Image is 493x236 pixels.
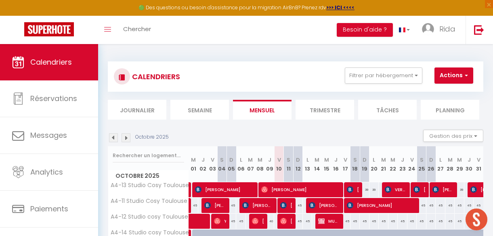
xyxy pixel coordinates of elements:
[252,213,264,229] span: [PERSON_NAME] Ml
[109,182,189,188] span: A4-13 Studio Cosy Toulouse
[381,156,386,164] abbr: M
[474,198,483,213] div: 45
[240,156,242,164] abbr: L
[429,156,433,164] abbr: D
[303,146,313,182] th: 13
[350,214,360,229] div: 45
[326,4,355,11] a: >>> ICI <<<<
[379,214,388,229] div: 45
[201,156,205,164] abbr: J
[30,130,67,140] span: Messages
[217,146,227,182] th: 04
[477,156,480,164] abbr: V
[407,214,417,229] div: 45
[135,133,169,141] p: Octobre 2025
[455,146,464,182] th: 29
[130,67,180,86] h3: CALENDRIERS
[436,198,445,213] div: 45
[373,156,375,164] abbr: L
[445,146,455,182] th: 28
[341,146,350,182] th: 17
[280,213,293,229] span: [PERSON_NAME]
[246,146,256,182] th: 07
[360,214,369,229] div: 45
[220,156,224,164] abbr: S
[204,198,226,213] span: [PERSON_NAME]
[265,214,275,229] div: 40
[255,146,265,182] th: 08
[265,146,275,182] th: 09
[284,146,294,182] th: 11
[117,16,157,44] a: Chercher
[369,214,379,229] div: 45
[248,156,253,164] abbr: M
[432,182,454,197] span: [PERSON_NAME]
[468,156,471,164] abbr: J
[170,100,229,120] li: Semaine
[401,156,404,164] abbr: J
[358,100,417,120] li: Tâches
[227,146,237,182] th: 05
[274,146,284,182] th: 10
[474,146,483,182] th: 31
[303,214,313,229] div: 45
[417,146,426,182] th: 25
[345,67,422,84] button: Filtrer par hébergement
[30,204,68,214] span: Paiements
[268,156,271,164] abbr: J
[236,214,246,229] div: 45
[390,156,395,164] abbr: M
[426,198,436,213] div: 45
[242,198,273,213] span: [PERSON_NAME]
[293,214,303,229] div: 45
[398,146,407,182] th: 23
[422,23,434,35] img: ...
[261,182,339,197] span: [PERSON_NAME]
[287,156,290,164] abbr: S
[439,24,455,34] span: Rida
[341,214,350,229] div: 45
[439,156,442,164] abbr: L
[426,214,436,229] div: 45
[30,167,63,177] span: Analytics
[30,57,72,67] span: Calendriers
[388,214,398,229] div: 45
[108,100,166,120] li: Journalier
[208,146,218,182] th: 03
[385,182,407,197] span: VERQUIERE [PERSON_NAME]
[108,170,189,182] span: Octobre 2025
[426,146,436,182] th: 26
[306,156,309,164] abbr: L
[315,156,319,164] abbr: M
[236,146,246,182] th: 06
[360,146,369,182] th: 19
[353,156,357,164] abbr: S
[416,16,466,44] a: ... Rida
[233,100,292,120] li: Mensuel
[123,25,151,33] span: Chercher
[280,198,293,213] span: [PERSON_NAME]
[474,25,484,35] img: logout
[369,146,379,182] th: 20
[417,198,426,213] div: 45
[312,146,322,182] th: 14
[296,156,300,164] abbr: D
[445,214,455,229] div: 45
[214,213,227,229] span: Yessagne [PERSON_NAME]
[407,146,417,182] th: 24
[324,156,329,164] abbr: M
[189,146,199,182] th: 01
[455,198,464,213] div: 45
[109,214,188,220] span: A4-12 Studio cosy Toulouse
[466,209,487,230] div: Ouvrir le chat
[360,182,369,197] div: 39
[344,156,347,164] abbr: V
[398,214,407,229] div: 45
[448,156,453,164] abbr: M
[186,198,190,213] a: BUTOT Malory
[436,214,445,229] div: 45
[436,146,445,182] th: 27
[337,23,393,37] button: Besoin d'aide ?
[464,198,474,213] div: 45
